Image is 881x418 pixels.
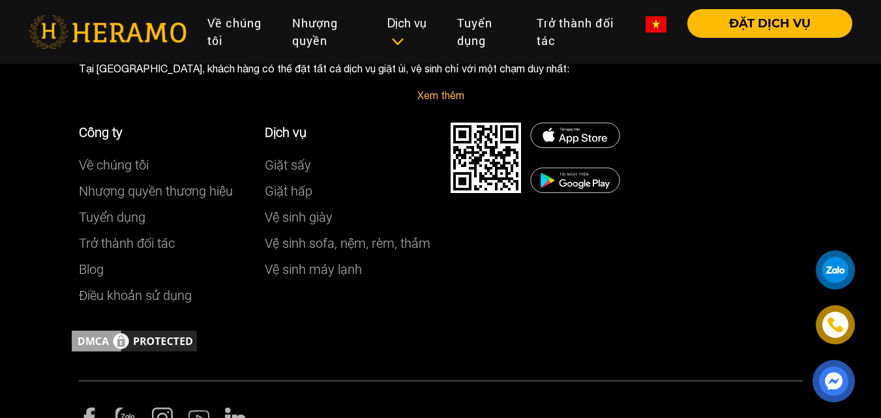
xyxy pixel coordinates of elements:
[818,307,853,342] a: phone-icon
[391,35,404,48] img: subToggleIcon
[79,235,175,251] a: Trở thành đối tác
[646,16,666,33] img: vn-flag.png
[265,183,312,199] a: Giặt hấp
[677,18,852,29] a: ĐẶT DỊCH VỤ
[828,317,843,333] img: phone-icon
[79,61,803,76] p: Tại [GEOGRAPHIC_DATA], khách hàng có thể đặt tất cả dịch vụ giặt ủi, vệ sinh chỉ với một chạm duy...
[526,9,635,55] a: Trở thành đối tác
[265,157,311,173] a: Giặt sấy
[687,9,852,38] button: ĐẶT DỊCH VỤ
[79,209,145,225] a: Tuyển dụng
[265,235,430,251] a: Vệ sinh sofa, nệm, rèm, thảm
[387,14,436,50] div: Dịch vụ
[69,328,200,354] img: DMCA.com Protection Status
[417,89,464,101] a: Xem thêm
[79,261,104,277] a: Blog
[282,9,377,55] a: Nhượng quyền
[79,288,192,303] a: Điều khoản sử dụng
[69,334,200,346] a: DMCA.com Protection Status
[530,123,620,148] img: DMCA.com Protection Status
[447,9,526,55] a: Tuyển dụng
[197,9,282,55] a: Về chúng tôi
[79,183,233,199] a: Nhượng quyền thương hiệu
[530,168,620,193] img: DMCA.com Protection Status
[79,123,245,142] p: Công ty
[79,157,149,173] a: Về chúng tôi
[451,123,521,193] img: DMCA.com Protection Status
[265,261,362,277] a: Vệ sinh máy lạnh
[265,209,333,225] a: Vệ sinh giày
[29,15,187,49] img: heramo-logo.png
[265,123,431,142] p: Dịch vụ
